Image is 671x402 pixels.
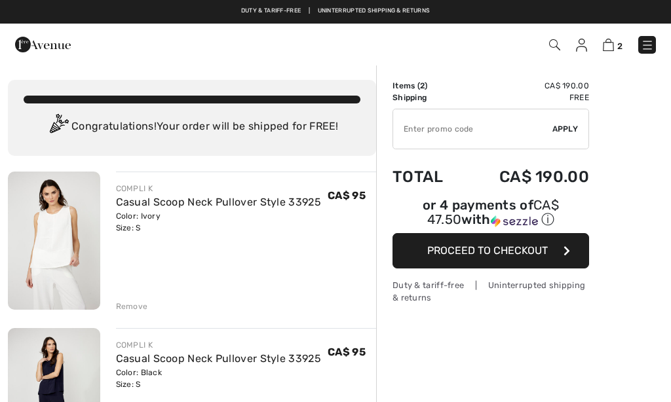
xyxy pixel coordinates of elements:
[393,80,463,92] td: Items ( )
[463,155,589,199] td: CA$ 190.00
[463,80,589,92] td: CA$ 190.00
[641,39,654,52] img: Menu
[393,109,552,149] input: Promo code
[603,39,614,51] img: Shopping Bag
[393,199,589,233] div: or 4 payments ofCA$ 47.50withSezzle Click to learn more about Sezzle
[24,114,360,140] div: Congratulations! Your order will be shipped for FREE!
[116,339,321,351] div: COMPLI K
[116,367,321,390] div: Color: Black Size: S
[420,81,425,90] span: 2
[552,123,579,135] span: Apply
[45,114,71,140] img: Congratulation2.svg
[463,92,589,103] td: Free
[617,41,623,51] span: 2
[393,279,589,304] div: Duty & tariff-free | Uninterrupted shipping & returns
[328,346,366,358] span: CA$ 95
[427,197,559,227] span: CA$ 47.50
[116,183,321,194] div: COMPLI K
[393,92,463,103] td: Shipping
[393,199,589,228] div: or 4 payments of with
[8,172,100,310] img: Casual Scoop Neck Pullover Style 33925
[393,233,589,268] button: Proceed to Checkout
[116,210,321,234] div: Color: Ivory Size: S
[15,31,71,58] img: 1ère Avenue
[116,196,321,208] a: Casual Scoop Neck Pullover Style 33925
[15,37,71,50] a: 1ère Avenue
[491,215,538,227] img: Sezzle
[603,37,623,52] a: 2
[116,301,148,312] div: Remove
[328,189,366,202] span: CA$ 95
[116,352,321,365] a: Casual Scoop Neck Pullover Style 33925
[549,39,560,50] img: Search
[576,39,587,52] img: My Info
[427,244,548,257] span: Proceed to Checkout
[393,155,463,199] td: Total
